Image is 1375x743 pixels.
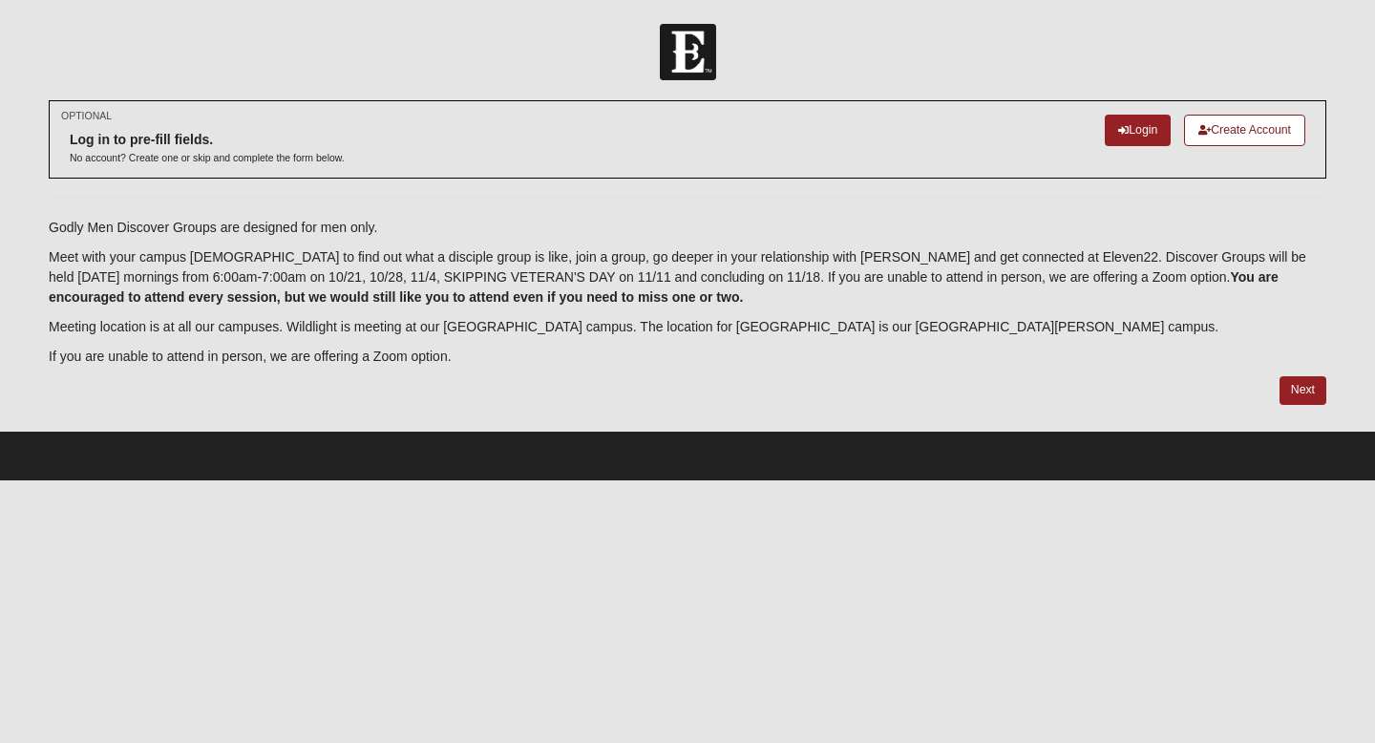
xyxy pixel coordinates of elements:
[49,218,1326,238] p: Godly Men Discover Groups are designed for men only.
[1105,115,1171,146] a: Login
[49,269,1279,305] b: You are encouraged to attend every session, but we would still like you to attend even if you nee...
[70,132,345,148] h6: Log in to pre-fill fields.
[1184,115,1305,146] a: Create Account
[49,247,1326,308] p: Meet with your campus [DEMOGRAPHIC_DATA] to find out what a disciple group is like, join a group,...
[49,347,1326,367] p: If you are unable to attend in person, we are offering a Zoom option.
[1280,376,1326,404] a: Next
[61,109,112,123] small: OPTIONAL
[49,317,1326,337] p: Meeting location is at all our campuses. Wildlight is meeting at our [GEOGRAPHIC_DATA] campus. Th...
[660,24,716,80] img: Church of Eleven22 Logo
[70,151,345,165] p: No account? Create one or skip and complete the form below.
